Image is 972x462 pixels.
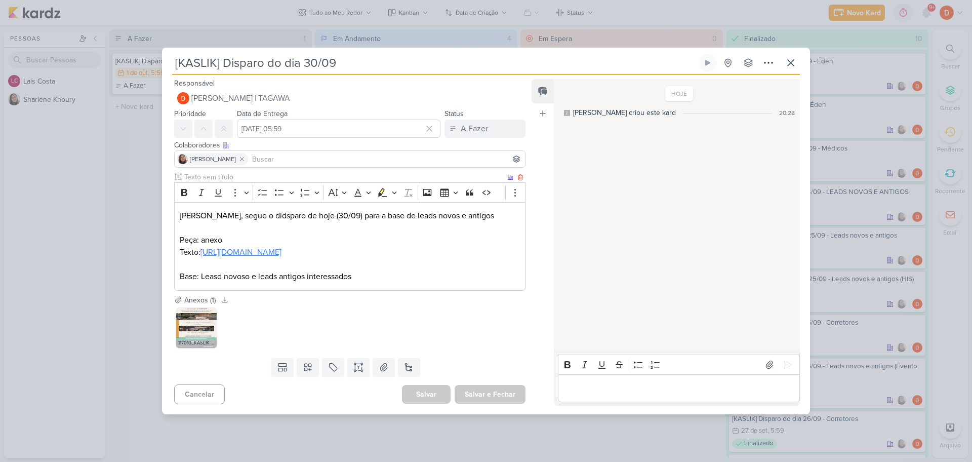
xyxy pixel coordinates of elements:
img: Diego Lima | TAGAWA [177,92,189,104]
img: Sharlene Khoury [178,154,188,164]
button: Cancelar [174,384,225,404]
label: Data de Entrega [237,109,288,118]
span: [PERSON_NAME] | TAGAWA [191,92,290,104]
input: Texto sem título [182,172,505,182]
div: 117010_KASLIK _ E-MAIL MKT _ IBIRAPUERA STUDIOS BY KASLIK _ O PONTO PERFEITO PARA INVESTIR COM AL... [176,338,217,348]
label: Responsável [174,79,215,88]
div: Anexos (1) [184,295,216,305]
div: 20:28 [779,108,795,118]
div: Editor toolbar [558,355,800,374]
div: Editor editing area: main [558,374,800,402]
div: Ligar relógio [704,59,712,67]
div: Editor toolbar [174,182,525,202]
div: Editor editing area: main [174,202,525,291]
p: Base: Leasd novoso e leads antigos interessados [180,271,520,283]
input: Kard Sem Título [172,54,697,72]
label: Status [444,109,464,118]
div: Colaboradores [174,140,525,150]
p: Peça: anexo [180,234,520,246]
div: A Fazer [461,123,488,135]
div: [PERSON_NAME] criou este kard [573,107,676,118]
input: Buscar [250,153,523,165]
a: [URL][DOMAIN_NAME] [200,247,281,257]
p: Texto: [180,246,520,258]
img: tePibsREqzcP9sOe6c97KTHYeuFLHrgKk2hbmBwk.jpg [176,307,217,348]
button: A Fazer [444,120,525,138]
p: [PERSON_NAME], segue o didsparo de hoje (30/09) para a base de leads novos e antigos [180,210,520,222]
button: [PERSON_NAME] | TAGAWA [174,89,525,107]
label: Prioridade [174,109,206,118]
input: Select a date [237,120,440,138]
span: [PERSON_NAME] [190,155,236,164]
